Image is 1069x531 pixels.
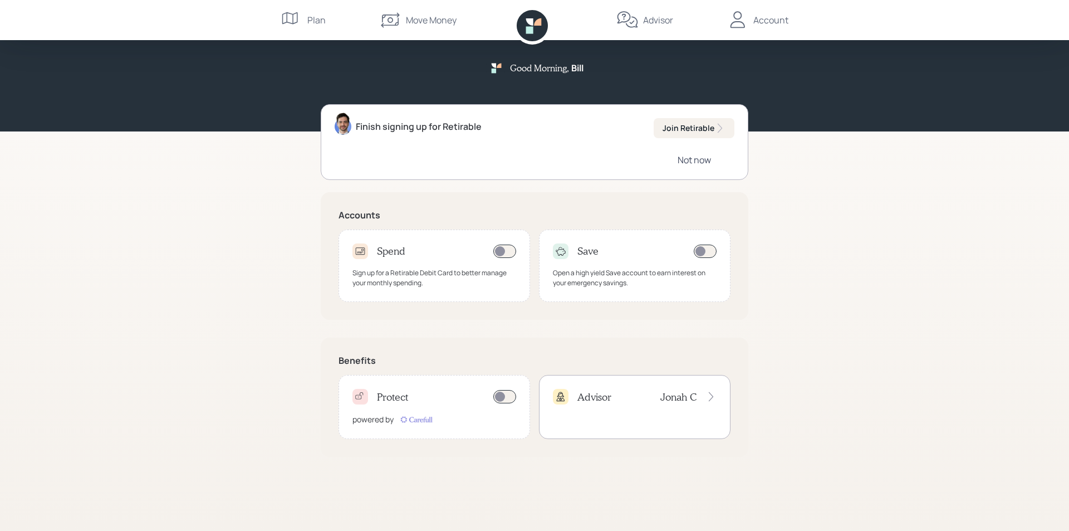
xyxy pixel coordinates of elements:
div: Open a high yield Save account to earn interest on your emergency savings. [553,268,717,288]
div: Account [753,13,788,27]
h4: Spend [377,245,405,257]
h5: Accounts [339,210,730,221]
img: jonah-coleman-headshot.png [335,113,351,135]
h4: Advisor [577,391,611,403]
h4: Protect [377,391,408,403]
div: Sign up for a Retirable Debit Card to better manage your monthly spending. [352,268,516,288]
img: carefull-M2HCGCDH.digested.png [398,414,434,425]
h5: Benefits [339,355,730,366]
div: Move Money [406,13,457,27]
div: Finish signing up for Retirable [356,120,482,133]
div: Plan [307,13,326,27]
div: Join Retirable [663,123,725,134]
button: Join Retirable [654,118,734,138]
h4: Jonah C [660,391,697,403]
h5: Bill [571,63,583,74]
h4: Save [577,245,599,257]
div: Not now [678,154,711,166]
h5: Good Morning , [510,62,569,73]
div: Advisor [643,13,673,27]
div: powered by [352,413,394,425]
